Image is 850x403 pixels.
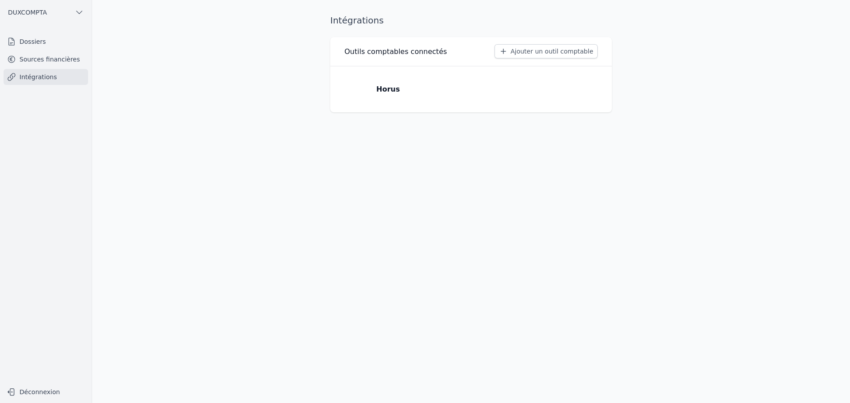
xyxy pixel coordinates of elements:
h1: Intégrations [330,14,384,27]
a: Sources financières [4,51,88,67]
button: Déconnexion [4,385,88,399]
span: DUXCOMPTA [8,8,47,17]
a: Horus [344,73,598,105]
a: Intégrations [4,69,88,85]
a: Dossiers [4,34,88,50]
p: Horus [376,84,400,95]
h3: Outils comptables connectés [344,46,447,57]
button: DUXCOMPTA [4,5,88,19]
button: Ajouter un outil comptable [495,44,598,58]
